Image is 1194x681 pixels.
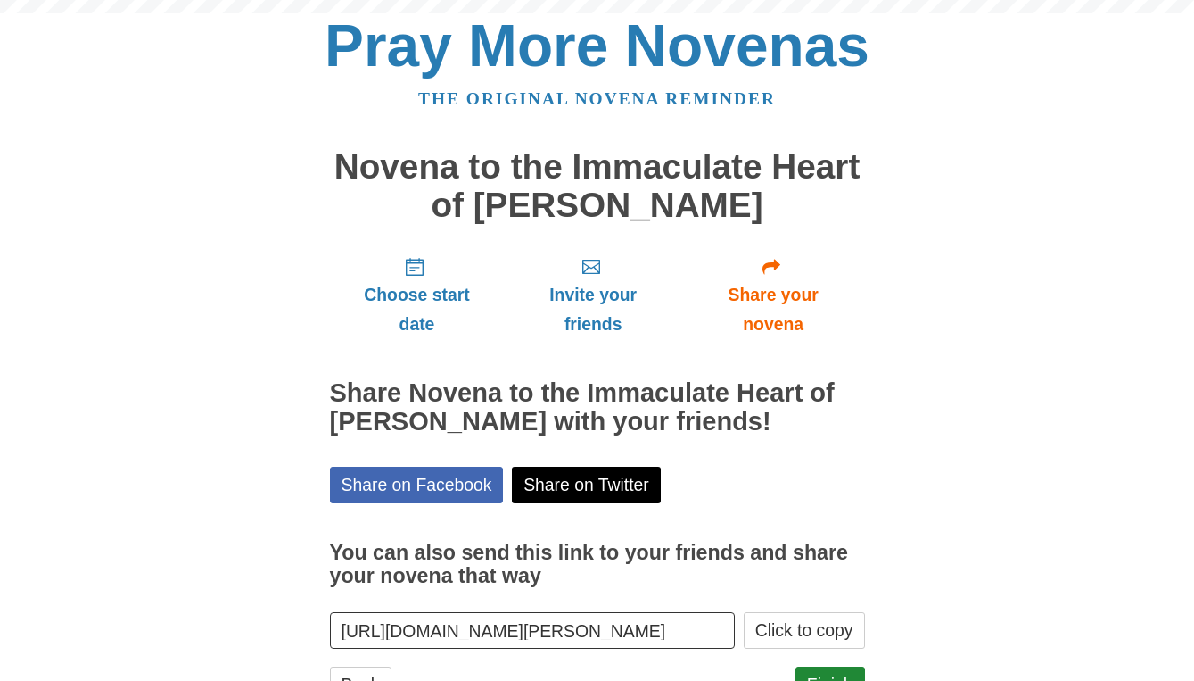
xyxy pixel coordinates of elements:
[325,12,869,79] a: Pray More Novenas
[330,542,865,587] h3: You can also send this link to your friends and share your novena that way
[330,379,865,436] h2: Share Novena to the Immaculate Heart of [PERSON_NAME] with your friends!
[330,467,504,503] a: Share on Facebook
[348,280,487,339] span: Choose start date
[504,242,681,348] a: Invite your friends
[682,242,865,348] a: Share your novena
[700,280,847,339] span: Share your novena
[418,89,776,108] a: The original novena reminder
[330,242,505,348] a: Choose start date
[512,467,661,503] a: Share on Twitter
[744,612,865,649] button: Click to copy
[330,148,865,224] h1: Novena to the Immaculate Heart of [PERSON_NAME]
[522,280,663,339] span: Invite your friends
